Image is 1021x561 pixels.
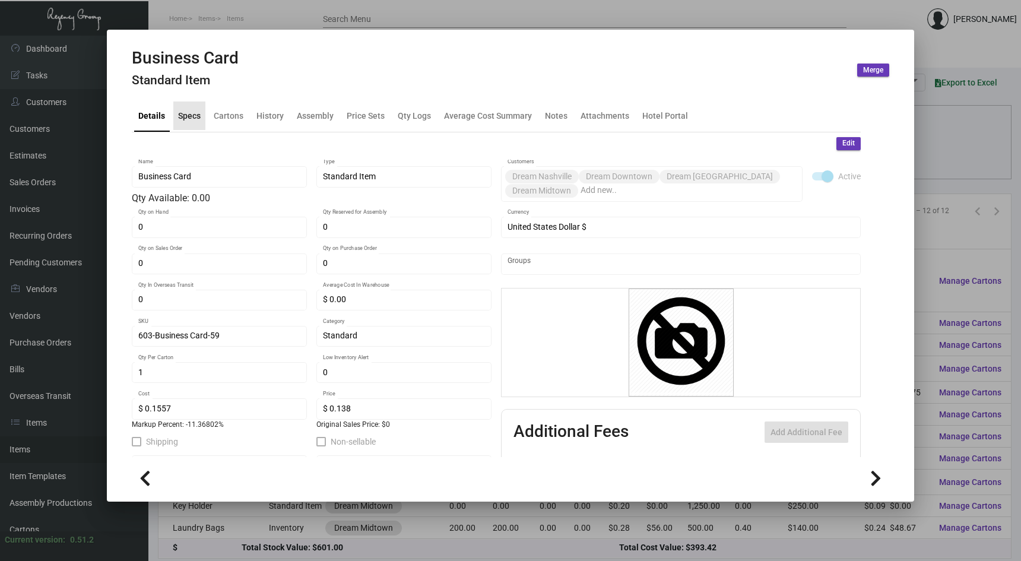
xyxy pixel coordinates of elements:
mat-chip: Dream Nashville [505,170,579,183]
div: Specs [178,109,201,122]
span: Active [838,169,861,183]
h4: Standard Item [132,73,239,88]
div: History [256,109,284,122]
span: Merge [863,65,883,75]
div: Attachments [581,109,629,122]
mat-chip: Dream [GEOGRAPHIC_DATA] [659,170,780,183]
input: Add new.. [508,259,855,269]
div: Current version: [5,534,65,546]
div: 0.51.2 [70,534,94,546]
button: Edit [836,137,861,150]
div: Price Sets [347,109,385,122]
input: Add new.. [581,186,797,195]
div: Cartons [214,109,243,122]
h2: Business Card [132,48,239,68]
div: Qty Available: 0.00 [132,191,492,205]
button: Add Additional Fee [765,421,848,443]
span: Edit [842,138,855,148]
div: Notes [545,109,567,122]
span: Add Additional Fee [770,427,842,437]
button: Merge [857,64,889,77]
mat-chip: Dream Midtown [505,184,578,198]
span: Non-sellable [331,435,376,449]
span: Shipping [146,435,178,449]
div: Average Cost Summary [444,109,532,122]
div: Qty Logs [398,109,431,122]
div: Assembly [297,109,334,122]
div: Hotel Portal [642,109,688,122]
h2: Additional Fees [513,421,629,443]
div: Details [138,109,165,122]
mat-chip: Dream Downtown [579,170,659,183]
